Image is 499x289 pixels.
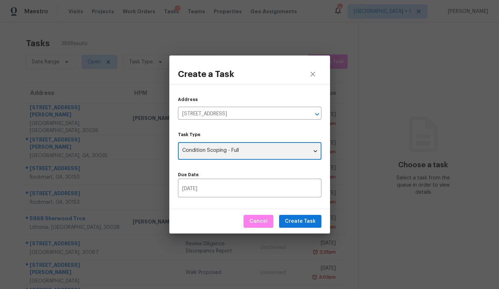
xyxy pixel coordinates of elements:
[312,109,322,119] button: Open
[249,217,268,226] span: Cancel
[178,142,321,160] div: Condition Scoping - Full
[178,133,321,137] label: Task Type
[304,66,321,83] button: close
[178,109,301,120] input: Search by address
[178,97,198,102] label: Address
[279,215,321,228] button: Create Task
[178,173,321,177] label: Due Date
[285,217,316,226] span: Create Task
[244,215,273,228] button: Cancel
[178,69,234,79] h3: Create a Task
